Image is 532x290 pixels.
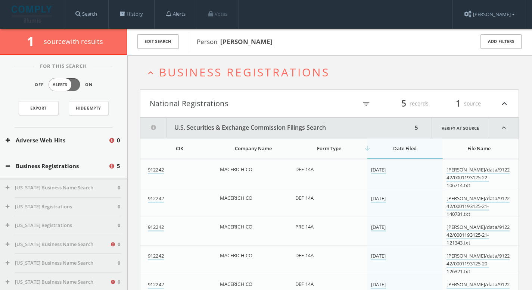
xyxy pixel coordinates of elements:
[295,195,314,201] span: DEF 14A
[140,118,413,138] button: U.S. Securities & Exchange Commission Filings Search
[384,97,429,110] div: records
[220,37,273,46] b: [PERSON_NAME]
[44,37,103,46] span: source with results
[447,195,510,218] a: [PERSON_NAME]/data/912242/0001193125-21-140731.txt
[500,97,509,110] i: expand_less
[220,145,287,152] div: Company Name
[413,118,420,138] div: 5
[137,34,178,49] button: Edit Search
[295,252,314,259] span: DEF 14A
[148,145,212,152] div: CIK
[436,97,481,110] div: source
[432,118,489,138] a: Verify at source
[118,222,120,229] span: 0
[118,184,120,192] span: 0
[220,252,252,259] span: MACERICH CO
[447,145,511,152] div: File Name
[371,195,386,203] a: [DATE]
[85,82,93,88] span: On
[148,224,164,231] a: 912242
[6,241,110,248] button: [US_STATE] Business Name Search
[364,145,371,152] i: arrow_downward
[6,222,118,229] button: [US_STATE] Registrations
[371,281,386,289] a: [DATE]
[6,162,108,170] button: Business Registrations
[34,63,93,70] span: For This Search
[447,224,510,247] a: [PERSON_NAME]/data/912242/0001193125-21-121343.txt
[148,166,164,174] a: 912242
[146,68,156,78] i: expand_less
[197,37,273,46] span: Person
[371,166,386,174] a: [DATE]
[295,166,314,173] span: DEF 14A
[480,34,522,49] button: Add Filters
[220,223,252,230] span: MACERICH CO
[295,223,314,230] span: PRE 14A
[362,100,370,108] i: filter_list
[19,101,58,115] a: Export
[148,195,164,203] a: 912242
[6,136,108,145] button: Adverse Web Hits
[12,6,53,23] img: illumis
[220,166,252,173] span: MACERICH CO
[371,224,386,231] a: [DATE]
[6,184,118,192] button: [US_STATE] Business Name Search
[150,97,330,110] button: National Registrations
[295,281,314,287] span: DEF 14A
[118,241,120,248] span: 0
[371,145,439,152] div: Date Filed
[447,166,510,190] a: [PERSON_NAME]/data/912242/0001193125-22-106714.txt
[35,82,44,88] span: Off
[69,101,108,115] button: Hide Empty
[148,281,164,289] a: 912242
[27,32,41,50] span: 1
[118,203,120,211] span: 0
[146,66,519,78] button: expand_lessBusiness Registrations
[220,281,252,287] span: MACERICH CO
[117,136,120,145] span: 0
[447,252,510,276] a: [PERSON_NAME]/data/912242/0001193125-20-126321.txt
[220,195,252,201] span: MACERICH CO
[159,64,330,80] span: Business Registrations
[6,259,118,267] button: [US_STATE] Business Name Search
[6,278,110,286] button: [US_STATE] Business Name Search
[295,145,363,152] div: Form Type
[117,162,120,170] span: 5
[148,252,164,260] a: 912242
[371,252,386,260] a: [DATE]
[118,259,120,267] span: 0
[452,97,464,110] span: 1
[398,97,410,110] span: 5
[118,278,120,286] span: 0
[489,118,519,138] i: expand_less
[6,203,118,211] button: [US_STATE] Registrations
